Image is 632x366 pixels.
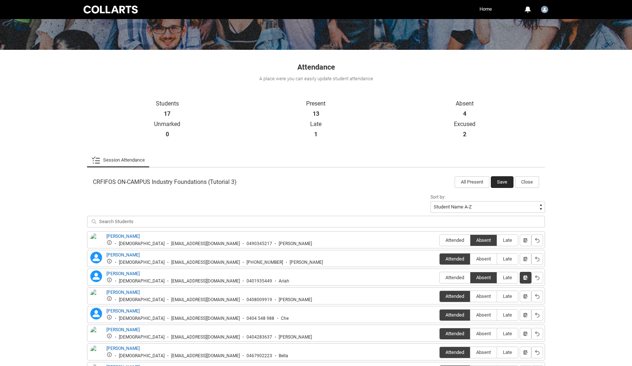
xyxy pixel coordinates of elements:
[531,347,543,358] button: Reset
[242,121,391,128] p: Late
[520,291,531,302] button: Notes
[106,290,140,295] a: [PERSON_NAME]
[164,110,170,118] strong: 17
[171,353,240,359] div: [EMAIL_ADDRESS][DOMAIN_NAME]
[106,252,140,258] a: [PERSON_NAME]
[470,275,497,280] span: Absent
[87,153,149,167] li: Session Attendance
[531,328,543,340] button: Reset
[247,334,272,340] div: 0404283637
[539,3,550,15] button: User Profile Tristan.Courtney
[314,131,317,138] strong: 1
[279,334,312,340] div: [PERSON_NAME]
[497,256,518,262] span: Late
[531,272,543,284] button: Reset
[520,234,531,246] button: Notes
[497,331,518,336] span: Late
[515,176,539,188] button: Close
[119,260,165,265] div: [DEMOGRAPHIC_DATA]
[470,350,497,355] span: Absent
[106,327,140,332] a: [PERSON_NAME]
[470,237,497,243] span: Absent
[463,110,466,118] strong: 4
[313,110,319,118] strong: 13
[93,121,242,128] p: Unmarked
[90,233,102,249] img: Alana Young
[90,289,102,305] img: Celia Farmer
[119,316,165,321] div: [DEMOGRAPHIC_DATA]
[171,260,240,265] div: [EMAIL_ADDRESS][DOMAIN_NAME]
[440,312,470,318] span: Attended
[520,309,531,321] button: Notes
[279,278,289,284] div: Ariah
[531,291,543,302] button: Reset
[390,100,539,107] p: Absent
[440,237,470,243] span: Attended
[106,308,140,314] a: [PERSON_NAME]
[541,6,548,13] img: Tristan.Courtney
[497,237,518,243] span: Late
[520,272,531,284] button: Notes
[106,346,140,351] a: [PERSON_NAME]
[247,297,272,303] div: 0408009919
[171,241,240,247] div: [EMAIL_ADDRESS][DOMAIN_NAME]
[470,293,497,299] span: Absent
[279,297,312,303] div: [PERSON_NAME]
[166,131,169,138] strong: 0
[281,316,289,321] div: Che
[119,278,165,284] div: [DEMOGRAPHIC_DATA]
[440,350,470,355] span: Attended
[531,309,543,321] button: Reset
[247,260,283,265] div: [PHONE_NUMBER]
[171,316,240,321] div: [EMAIL_ADDRESS][DOMAIN_NAME]
[440,331,470,336] span: Attended
[90,270,102,282] lightning-icon: Ariah Wells
[497,293,518,299] span: Late
[93,100,242,107] p: Students
[430,195,445,200] span: Sort by:
[520,328,531,340] button: Notes
[119,241,165,247] div: [DEMOGRAPHIC_DATA]
[463,131,466,138] strong: 2
[470,312,497,318] span: Absent
[290,260,323,265] div: [PERSON_NAME]
[478,4,494,15] a: Home
[470,331,497,336] span: Absent
[90,345,102,361] img: Isabella Baxter
[279,241,312,247] div: [PERSON_NAME]
[390,121,539,128] p: Excused
[119,334,165,340] div: [DEMOGRAPHIC_DATA]
[90,252,102,263] lightning-icon: Anna Lozsi
[440,256,470,262] span: Attended
[247,241,272,247] div: 0490345217
[497,312,518,318] span: Late
[171,278,240,284] div: [EMAIL_ADDRESS][DOMAIN_NAME]
[247,353,272,359] div: 0467902223
[86,75,546,82] div: A place were you can easily update student attendance
[91,153,145,167] a: Session Attendance
[171,334,240,340] div: [EMAIL_ADDRESS][DOMAIN_NAME]
[440,275,470,280] span: Attended
[279,353,288,359] div: Bella
[93,178,237,186] span: CRFIFOS ON-CAMPUS Industry Foundations (Tutorial 3)
[497,350,518,355] span: Late
[242,100,391,107] p: Present
[87,216,545,228] input: Search Students
[171,297,240,303] div: [EMAIL_ADDRESS][DOMAIN_NAME]
[119,353,165,359] div: [DEMOGRAPHIC_DATA]
[491,176,513,188] button: Save
[520,347,531,358] button: Notes
[106,271,140,276] a: [PERSON_NAME]
[531,234,543,246] button: Reset
[106,234,140,239] a: [PERSON_NAME]
[470,256,497,262] span: Absent
[247,316,274,321] div: 0404 548 988
[247,278,272,284] div: 0401935449
[531,253,543,265] button: Reset
[455,176,489,188] button: All Present
[90,326,102,343] img: Emily Ta
[520,253,531,265] button: Notes
[90,308,102,319] lightning-icon: Che Tomlin
[119,297,165,303] div: [DEMOGRAPHIC_DATA]
[440,293,470,299] span: Attended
